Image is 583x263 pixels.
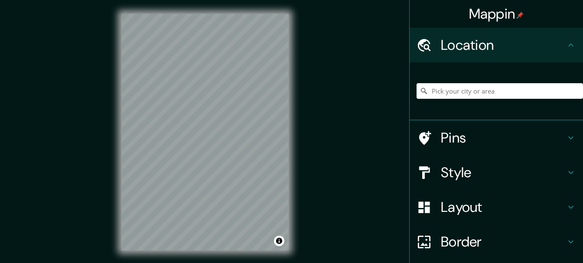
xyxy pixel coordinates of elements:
h4: Mappin [469,5,524,23]
div: Border [410,224,583,259]
div: Pins [410,120,583,155]
img: pin-icon.png [517,12,524,19]
h4: Border [441,233,566,250]
h4: Pins [441,129,566,146]
div: Style [410,155,583,190]
canvas: Map [121,14,289,250]
h4: Style [441,164,566,181]
h4: Location [441,36,566,54]
div: Layout [410,190,583,224]
div: Location [410,28,583,62]
button: Toggle attribution [274,236,284,246]
iframe: Help widget launcher [506,229,573,253]
h4: Layout [441,198,566,216]
input: Pick your city or area [417,83,583,99]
